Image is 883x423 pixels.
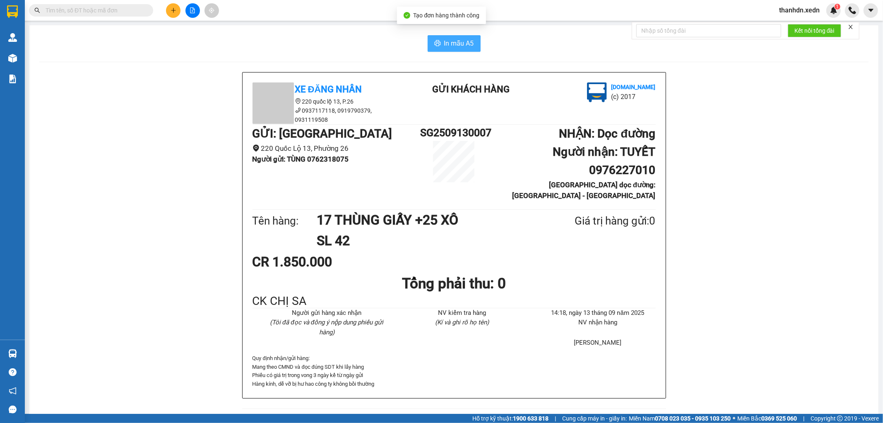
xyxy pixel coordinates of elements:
[9,406,17,413] span: message
[540,338,655,348] li: [PERSON_NAME]
[8,75,17,83] img: solution-icon
[761,415,797,422] strong: 0369 525 060
[444,38,474,48] span: In mẫu A5
[512,181,655,200] b: [GEOGRAPHIC_DATA] dọc đường: [GEOGRAPHIC_DATA] - [GEOGRAPHIC_DATA]
[7,5,18,18] img: logo-vxr
[803,414,804,423] span: |
[253,155,349,163] b: Người gửi : TÙNG 0762318075
[435,319,489,326] i: (Kí và ghi rõ họ tên)
[253,354,656,388] div: Quy định nhận/gửi hàng :
[51,12,82,51] b: Gửi khách hàng
[788,24,841,37] button: Kết nối tổng đài
[864,3,878,18] button: caret-down
[253,213,317,230] div: Tên hàng:
[830,7,837,14] img: icon-new-feature
[737,414,797,423] span: Miền Bắc
[434,40,441,48] span: printer
[253,251,385,272] div: CR 1.850.000
[205,3,219,18] button: aim
[70,31,114,38] b: [DOMAIN_NAME]
[540,318,655,328] li: NV nhận hàng
[428,35,481,52] button: printerIn mẫu A5
[253,97,402,106] li: 220 quốc lộ 13, P.26
[420,125,487,141] h1: SG2509130007
[837,416,843,421] span: copyright
[513,415,549,422] strong: 1900 633 818
[432,84,510,94] b: Gửi khách hàng
[8,54,17,63] img: warehouse-icon
[253,106,402,124] li: 0937117118, 0919790379, 0931119508
[185,3,200,18] button: file-add
[295,98,301,104] span: environment
[34,7,40,13] span: search
[46,6,143,15] input: Tìm tên, số ĐT hoặc mã đơn
[9,387,17,395] span: notification
[317,210,534,230] h1: 17 THÙNG GIẤY +25 XÔ
[404,12,410,19] span: check-circle
[540,308,655,318] li: 14:18, ngày 13 tháng 09 năm 2025
[553,145,655,177] b: Người nhận : TUYẾT 0976227010
[295,107,301,113] span: phone
[587,82,607,102] img: logo.jpg
[534,213,655,230] div: Giá trị hàng gửi: 0
[171,7,176,13] span: plus
[90,10,110,30] img: logo.jpg
[404,308,520,318] li: NV kiểm tra hàng
[611,84,655,90] b: [DOMAIN_NAME]
[836,4,839,10] span: 1
[8,33,17,42] img: warehouse-icon
[611,92,655,102] li: (c) 2017
[867,7,875,14] span: caret-down
[70,39,114,50] li: (c) 2017
[253,145,260,152] span: environment
[414,12,480,19] span: Tạo đơn hàng thành công
[555,414,556,423] span: |
[253,363,656,388] p: Mang theo CMND và đọc đúng SDT khi lấy hàng Phiếu có giá trị trong vong 3 ngày kể từ ngày gửi Hàn...
[636,24,781,37] input: Nhập số tổng đài
[835,4,840,10] sup: 1
[270,319,383,336] i: (Tôi đã đọc và đồng ý nộp dung phiếu gửi hàng)
[9,368,17,376] span: question-circle
[209,7,214,13] span: aim
[253,272,656,295] h1: Tổng phải thu: 0
[253,143,421,154] li: 220 Quốc Lộ 13, Phường 26
[629,414,731,423] span: Miền Nam
[295,84,362,94] b: Xe Đăng Nhân
[733,417,735,420] span: ⚪️
[253,295,656,308] div: CK CHỊ SA
[562,414,627,423] span: Cung cấp máy in - giấy in:
[10,53,36,92] b: Xe Đăng Nhân
[772,5,826,15] span: thanhdn.xedn
[190,7,195,13] span: file-add
[655,415,731,422] strong: 0708 023 035 - 0935 103 250
[317,230,534,251] h1: SL 42
[8,349,17,358] img: warehouse-icon
[253,127,392,140] b: GỬI : [GEOGRAPHIC_DATA]
[848,24,854,30] span: close
[559,127,655,140] b: NHẬN : Dọc đường
[849,7,856,14] img: phone-icon
[269,308,385,318] li: Người gửi hàng xác nhận
[166,3,180,18] button: plus
[472,414,549,423] span: Hỗ trợ kỹ thuật:
[794,26,835,35] span: Kết nối tổng đài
